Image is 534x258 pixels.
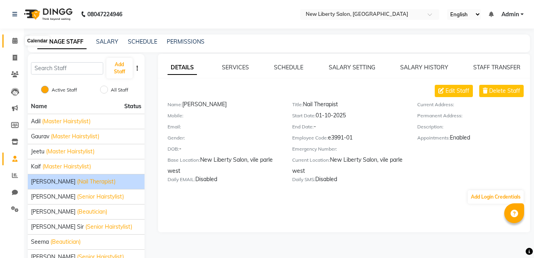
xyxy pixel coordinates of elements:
label: Title: [292,101,303,108]
button: Edit Staff [435,85,473,97]
span: (Beautician) [77,208,107,216]
a: SCHEDULE [274,64,303,71]
span: (Beautician) [50,238,81,246]
div: New Liberty Salon, vile parle west [168,156,280,175]
div: Calendar [25,36,49,46]
label: Active Staff [52,86,77,94]
label: Mobile: [168,112,183,119]
label: End Date: [292,123,314,130]
div: [PERSON_NAME] [168,100,280,111]
span: (Master Hairstylist) [42,162,91,171]
span: Jeetu [31,147,44,156]
img: logo [20,3,75,25]
button: Delete Staff [479,85,524,97]
a: MANAGE STAFF [37,35,87,49]
label: Current Address: [417,101,454,108]
div: - [168,145,280,156]
div: 01-10-2025 [292,111,405,122]
label: Base Location: [168,157,200,164]
span: [PERSON_NAME] [31,193,75,201]
span: Status [124,102,141,111]
label: DOB: [168,145,179,153]
span: Delete Staff [489,87,520,95]
span: Seema [31,238,49,246]
a: SALARY [96,38,118,45]
label: Description: [417,123,443,130]
button: Add Login Credentials [468,190,524,204]
span: Kaif [31,162,41,171]
label: Emergency Number: [292,145,337,153]
b: 08047224946 [87,3,122,25]
label: Permanent Address: [417,112,463,119]
label: Start Date: [292,112,316,119]
label: Employee Code: [292,134,328,141]
label: Name: [168,101,182,108]
label: All Staff [111,86,128,94]
a: SALARY HISTORY [400,64,448,71]
div: New Liberty Salon, vile parle west [292,156,405,175]
label: Appointments: [417,134,450,141]
span: Gaurav [31,132,49,141]
span: (Master Hairstylist) [51,132,99,141]
div: Nail Therapist [292,100,405,111]
label: Current Location: [292,157,330,164]
span: (Senior Hairstylist) [77,193,124,201]
label: Daily EMAIL: [168,176,195,183]
div: Disabled [292,175,405,186]
label: Gender: [168,134,185,141]
div: Enabled [417,134,530,145]
span: Admin [501,10,519,19]
span: (Senior Hairstylist) [85,223,132,231]
input: Search Staff [31,62,103,75]
a: PERMISSIONS [167,38,204,45]
span: (Master Hairstylist) [42,117,91,126]
a: SALARY SETTING [329,64,375,71]
a: STAFF TRANSFER [473,64,521,71]
button: Add Staff [106,58,133,78]
label: Email: [168,123,181,130]
span: Name [31,103,47,110]
label: Daily SMS: [292,176,315,183]
div: - [292,122,405,134]
a: SERVICES [222,64,249,71]
span: Adil [31,117,40,126]
span: (Master Hairstylist) [46,147,94,156]
span: [PERSON_NAME] [31,208,75,216]
a: SCHEDULE [128,38,157,45]
span: Edit Staff [445,87,469,95]
a: DETAILS [168,61,197,75]
span: (Nail Therapist) [77,178,116,186]
span: [PERSON_NAME] [31,178,75,186]
span: [PERSON_NAME] Sir [31,223,84,231]
div: Disabled [168,175,280,186]
div: e3991-01 [292,134,405,145]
